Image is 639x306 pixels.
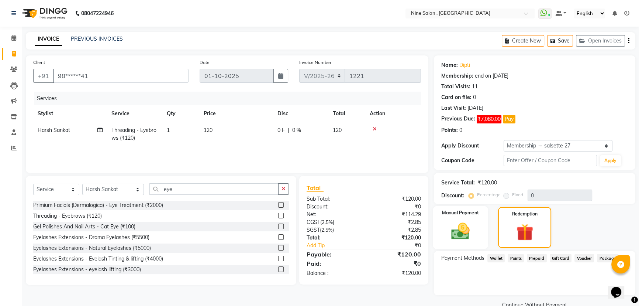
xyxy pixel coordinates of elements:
div: ₹120.00 [364,269,426,277]
a: Add Tip [301,242,374,249]
th: Stylist [33,105,107,122]
label: Redemption [512,211,538,217]
button: +91 [33,69,54,83]
div: Total: [301,234,364,242]
div: Eyelashes Extensions - Natural Eyelashes (₹5000) [33,244,151,252]
button: Save [547,35,573,47]
div: [DATE] [467,104,483,112]
label: Manual Payment [442,209,479,216]
div: Name: [441,61,458,69]
div: Net: [301,211,364,218]
div: ₹2.85 [364,226,426,234]
th: Action [365,105,421,122]
div: ₹120.00 [478,179,497,187]
span: Prepaid [527,254,547,262]
span: Package [597,254,618,262]
button: Create New [502,35,544,47]
div: ₹2.85 [364,218,426,226]
label: Date [200,59,210,66]
label: Client [33,59,45,66]
span: | [288,126,289,134]
span: 120 [333,127,342,133]
div: Eyelashes Extensions - Eyelash Tinting & lifting (₹4000) [33,255,163,263]
div: Membership: [441,72,473,80]
div: Sub Total: [301,195,364,203]
span: 0 % [292,126,301,134]
th: Qty [162,105,199,122]
span: Voucher [574,254,594,262]
button: Apply [600,155,621,166]
th: Disc [273,105,328,122]
div: ( ) [301,226,364,234]
div: ₹114.29 [364,211,426,218]
span: Wallet [487,254,505,262]
th: Total [328,105,365,122]
div: ₹120.00 [364,234,426,242]
iframe: chat widget [608,276,632,299]
div: Balance : [301,269,364,277]
button: Open Invoices [576,35,625,47]
span: 0 F [277,126,285,134]
div: end on [DATE] [475,72,508,80]
div: ( ) [301,218,364,226]
div: ₹0 [364,259,426,268]
div: Total Visits: [441,83,470,91]
div: Gel Polishes And Nail Arts - Cat Eye (₹100) [33,223,135,231]
span: SGST [307,227,320,233]
input: Enter Offer / Coupon Code [504,155,597,166]
b: 08047224946 [81,3,114,24]
img: logo [19,3,69,24]
div: Paid: [301,259,364,268]
a: PREVIOUS INVOICES [71,35,123,42]
div: 0 [459,126,462,134]
div: ₹120.00 [364,250,426,259]
input: Search or Scan [149,183,279,195]
span: Harsh Sankat [38,127,70,133]
div: Threading - Eyebrows (₹120) [33,212,102,220]
div: Payable: [301,250,364,259]
div: ₹0 [374,242,426,249]
label: Percentage [477,191,501,198]
input: Search by Name/Mobile/Email/Code [53,69,189,83]
div: Last Visit: [441,104,466,112]
div: 0 [473,93,476,101]
a: Dipti [459,61,470,69]
a: INVOICE [35,33,62,46]
div: Coupon Code [441,157,504,164]
span: Total [307,184,324,192]
span: 2.5% [321,227,332,233]
img: _cash.svg [446,221,476,242]
div: Discount: [301,203,364,211]
span: Threading - Eyebrows (₹120) [111,127,156,141]
span: 1 [167,127,170,133]
button: Pay [503,115,515,123]
div: Card on file: [441,93,472,101]
span: Gift Card [550,254,572,262]
div: Previous Due: [441,115,475,123]
div: ₹0 [364,203,426,211]
div: Primium Facials (Dermalogica) - Eye Treatment (₹2000) [33,201,163,209]
div: Eyelashes Extensions - eyelash lifting (₹3000) [33,266,141,273]
div: Apply Discount [441,142,504,150]
div: Discount: [441,192,464,200]
img: _gift.svg [511,222,539,243]
div: Service Total: [441,179,475,187]
th: Service [107,105,162,122]
th: Price [199,105,273,122]
span: ₹7,080.00 [477,115,501,123]
div: Eyelashes Extensions - Drama Eyelashes (₹5500) [33,234,149,241]
div: Points: [441,126,458,134]
label: Fixed [512,191,523,198]
span: Points [508,254,524,262]
div: Services [34,92,426,105]
span: Payment Methods [441,254,484,262]
span: 2.5% [322,219,333,225]
div: ₹120.00 [364,195,426,203]
label: Invoice Number [299,59,331,66]
span: 120 [204,127,213,133]
span: CGST [307,219,320,225]
div: 11 [472,83,478,91]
